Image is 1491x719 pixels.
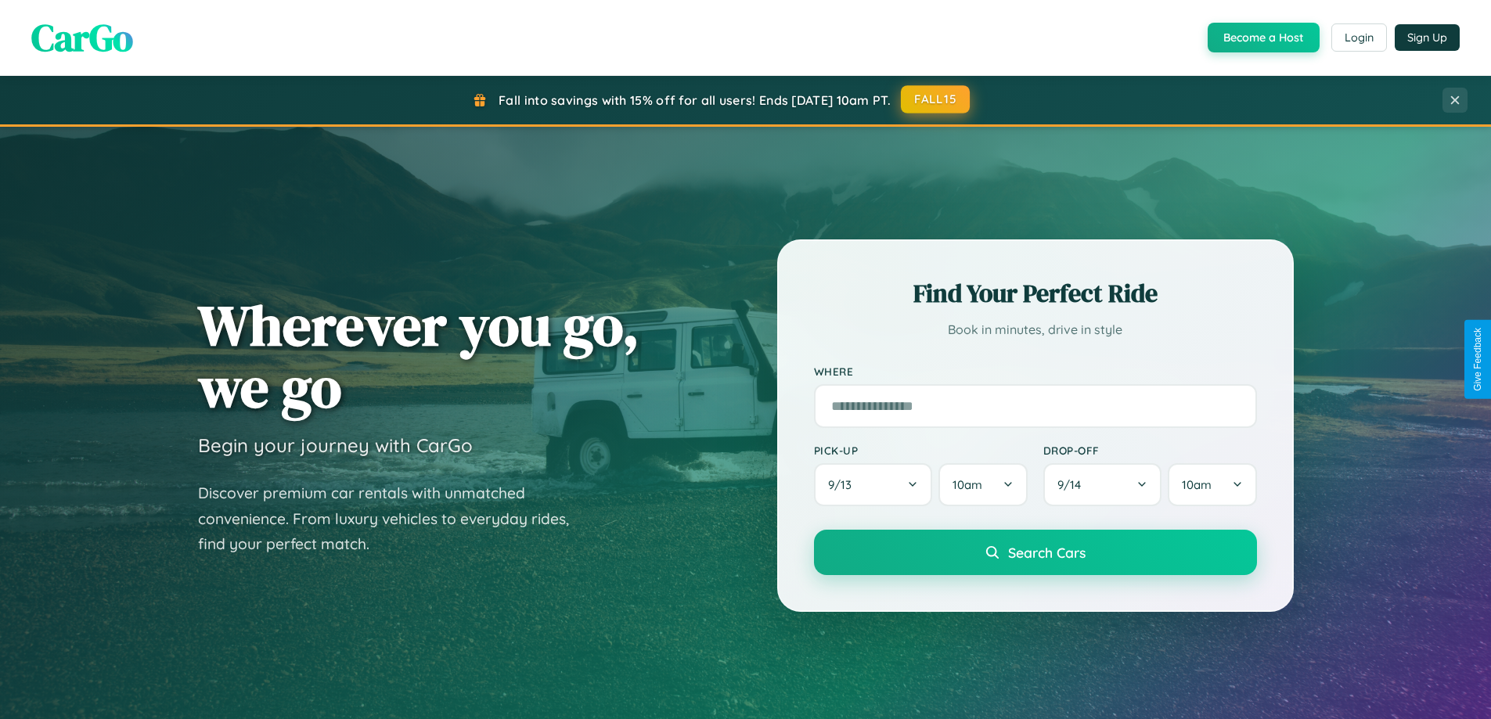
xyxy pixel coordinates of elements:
button: Become a Host [1208,23,1320,52]
span: Search Cars [1008,544,1086,561]
button: FALL15 [901,85,970,113]
span: 10am [1182,477,1212,492]
label: Drop-off [1043,444,1257,457]
p: Discover premium car rentals with unmatched convenience. From luxury vehicles to everyday rides, ... [198,480,589,557]
span: Fall into savings with 15% off for all users! Ends [DATE] 10am PT. [499,92,891,108]
h3: Begin your journey with CarGo [198,433,473,457]
label: Where [814,365,1257,378]
div: Give Feedback [1472,328,1483,391]
span: 9 / 14 [1057,477,1089,492]
button: 9/13 [814,463,933,506]
span: 10am [953,477,982,492]
p: Book in minutes, drive in style [814,318,1257,341]
button: Sign Up [1395,24,1460,51]
h1: Wherever you go, we go [198,294,639,418]
h2: Find Your Perfect Ride [814,276,1257,311]
button: 10am [938,463,1027,506]
button: Login [1331,23,1387,52]
span: CarGo [31,12,133,63]
button: 9/14 [1043,463,1162,506]
button: 10am [1168,463,1256,506]
label: Pick-up [814,444,1028,457]
span: 9 / 13 [828,477,859,492]
button: Search Cars [814,530,1257,575]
